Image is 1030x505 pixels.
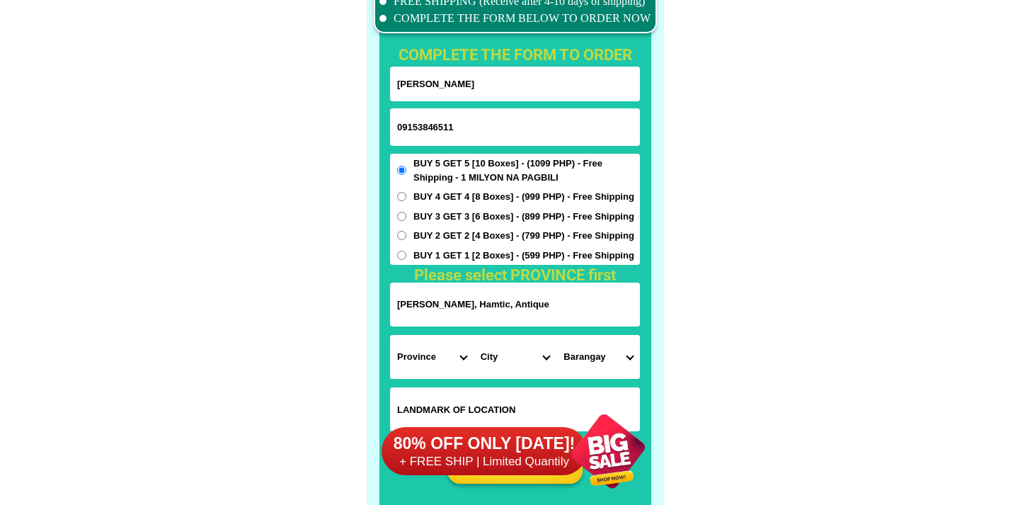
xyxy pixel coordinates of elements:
span: BUY 2 GET 2 [4 Boxes] - (799 PHP) - Free Shipping [413,229,634,243]
h6: 80% OFF ONLY [DATE]! [381,433,587,454]
li: COMPLETE THE FORM BELOW TO ORDER NOW [379,10,651,27]
input: Input full_name [390,67,640,101]
input: BUY 3 GET 3 [6 Boxes] - (899 PHP) - Free Shipping [397,212,406,221]
input: Input phone_number [390,108,640,146]
select: Select district [474,335,557,379]
span: BUY 4 GET 4 [8 Boxes] - (999 PHP) - Free Shipping [413,190,634,204]
input: BUY 4 GET 4 [8 Boxes] - (999 PHP) - Free Shipping [397,192,406,201]
input: BUY 2 GET 2 [4 Boxes] - (799 PHP) - Free Shipping [397,231,406,240]
select: Select province [390,335,474,379]
input: Input LANDMARKOFLOCATION [390,387,640,431]
input: BUY 5 GET 5 [10 Boxes] - (1099 PHP) - Free Shipping - 1 MILYON NA PAGBILI [397,166,406,175]
h1: Please select PROVINCE first [380,263,649,287]
h1: complete the form to order [380,43,650,67]
span: BUY 1 GET 1 [2 Boxes] - (599 PHP) - Free Shipping [413,249,634,263]
h6: + FREE SHIP | Limited Quantily [381,454,587,470]
input: Input address [390,283,640,327]
select: Select commune [556,335,640,379]
span: BUY 5 GET 5 [10 Boxes] - (1099 PHP) - Free Shipping - 1 MILYON NA PAGBILI [413,157,640,184]
input: BUY 1 GET 1 [2 Boxes] - (599 PHP) - Free Shipping [397,251,406,260]
span: BUY 3 GET 3 [6 Boxes] - (899 PHP) - Free Shipping [413,210,634,224]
